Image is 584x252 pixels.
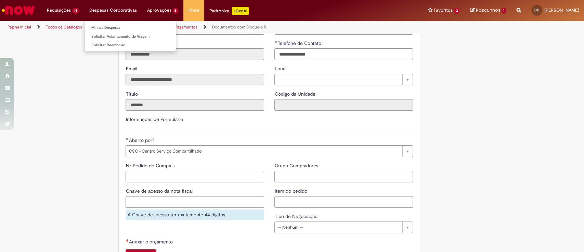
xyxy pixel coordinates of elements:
span: CSC - Centro Serviço Compartilhado [129,146,399,157]
span: -- Nenhum -- [277,222,399,233]
a: Documentos com Bloqueio R [212,24,266,30]
span: More [189,7,199,14]
input: Telefone de Contato [274,48,413,60]
a: Pagamentos [175,24,197,30]
span: Obrigatório Preenchido [126,137,129,140]
label: Informações de Formulário [126,116,183,122]
input: ID [126,48,264,60]
ul: Trilhas de página [5,21,384,34]
span: Favoritos [434,7,453,14]
span: Somente leitura - Código da Unidade [274,91,316,97]
input: Nº Pedido de Compras [126,171,264,182]
input: Chave de acesso da nota fiscal [126,196,264,208]
input: Código da Unidade [274,99,413,111]
div: Padroniza [209,7,249,15]
label: Somente leitura - Título [126,91,139,97]
img: ServiceNow [1,3,36,17]
a: Solicitar Adiantamento de Viagem [85,33,176,40]
div: A Chave de acesso ter exatamente 44 dígitos [126,209,264,220]
span: Tipo de Negociação [274,213,319,219]
span: DC [534,8,539,12]
span: 14 [72,8,79,14]
a: Solicitar Reembolso [85,41,176,49]
span: Aberto por? [129,137,155,143]
span: Despesas Corporativas [89,7,137,14]
span: [PERSON_NAME] [544,7,579,13]
label: Somente leitura - Código da Unidade [274,91,316,97]
span: Local [274,65,287,72]
span: 6 [173,8,179,14]
span: Telefone de Contato [277,40,322,46]
a: Página inicial [8,24,31,30]
input: Título [126,99,264,111]
span: Requisições [47,7,71,14]
span: Item do pedido [274,188,308,194]
ul: Despesas Corporativas [84,21,176,51]
a: Limpar campo Local [274,74,413,85]
span: Necessários [126,239,129,242]
span: Anexar o orçamento [129,239,174,245]
span: Aprovações [147,7,171,14]
span: Somente leitura - Título [126,91,139,97]
span: Obrigatório Preenchido [274,40,277,43]
input: Item do pedido [274,196,413,208]
span: Chave de acesso da nota fiscal [126,188,194,194]
span: Grupo Compradores [274,163,319,169]
span: Nº Pedido de Compras [126,163,176,169]
span: 2 [454,8,460,14]
input: Email [126,74,264,85]
a: Minhas Despesas [85,24,176,32]
a: Rascunhos [470,7,506,14]
input: Grupo Compradores [274,171,413,182]
p: +GenAi [232,7,249,15]
label: Somente leitura - Email [126,65,138,72]
span: 1 [501,8,506,14]
a: Todos os Catálogos [46,24,82,30]
span: Rascunhos [476,7,500,13]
